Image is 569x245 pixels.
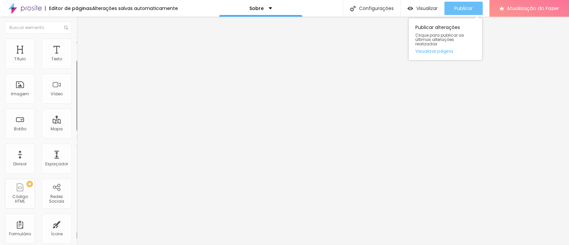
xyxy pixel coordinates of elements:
[49,194,64,204] font: Redes Sociais
[51,56,62,62] font: Texto
[415,48,453,54] font: Visualizar página
[9,231,31,237] font: Formulário
[415,32,464,47] font: Clique para publicar as últimas alterações realizadas
[401,2,444,15] button: Visualizar
[77,17,569,245] iframe: Editor
[14,126,26,132] font: Botão
[416,5,438,12] font: Visualizar
[454,5,473,12] font: Publicar
[51,231,63,237] font: Ícone
[444,2,483,15] button: Publicar
[407,6,413,11] img: view-1.svg
[92,5,178,12] font: Alterações salvas automaticamente
[12,194,28,204] font: Código HTML
[359,5,394,12] font: Configurações
[51,91,63,97] font: Vídeo
[507,5,559,12] font: Atualização do Fazer
[415,24,460,31] font: Publicar alterações
[45,161,68,167] font: Espaçador
[5,22,72,34] input: Buscar elemento
[64,26,68,30] img: Ícone
[49,5,92,12] font: Editor de páginas
[51,126,63,132] font: Mapa
[350,6,356,11] img: Ícone
[415,49,475,53] a: Visualizar página
[249,5,264,12] font: Sobre
[14,56,26,62] font: Título
[13,161,27,167] font: Divisor
[11,91,29,97] font: Imagem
